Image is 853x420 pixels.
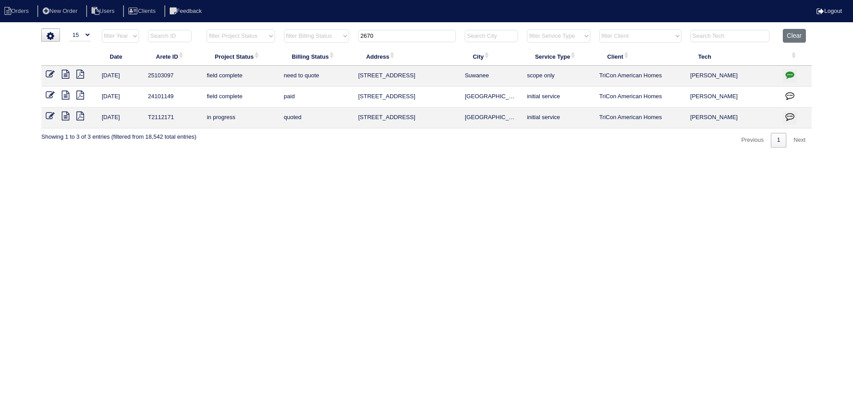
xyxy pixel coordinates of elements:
[787,133,812,148] a: Next
[354,47,460,66] th: Address: activate to sort column ascending
[202,66,279,87] td: field complete
[595,108,686,128] td: TriCon American Homes
[354,108,460,128] td: [STREET_ADDRESS]
[123,8,163,14] a: Clients
[460,108,522,128] td: [GEOGRAPHIC_DATA]
[97,66,143,87] td: [DATE]
[97,87,143,108] td: [DATE]
[595,47,686,66] th: Client: activate to sort column ascending
[148,30,191,42] input: Search ID
[143,108,202,128] td: T2112171
[522,47,594,66] th: Service Type: activate to sort column ascending
[817,8,842,14] a: Logout
[595,87,686,108] td: TriCon American Homes
[41,128,196,141] div: Showing 1 to 3 of 3 entries (filtered from 18,542 total entries)
[86,5,122,17] li: Users
[460,47,522,66] th: City: activate to sort column ascending
[86,8,122,14] a: Users
[202,47,279,66] th: Project Status: activate to sort column ascending
[279,66,354,87] td: need to quote
[97,108,143,128] td: [DATE]
[97,47,143,66] th: Date
[771,133,786,148] a: 1
[279,47,354,66] th: Billing Status: activate to sort column ascending
[164,5,209,17] li: Feedback
[735,133,770,148] a: Previous
[690,30,769,42] input: Search Tech
[778,47,812,66] th: : activate to sort column ascending
[143,87,202,108] td: 24101149
[522,66,594,87] td: scope only
[522,108,594,128] td: initial service
[143,47,202,66] th: Arete ID: activate to sort column ascending
[37,5,84,17] li: New Order
[595,66,686,87] td: TriCon American Homes
[123,5,163,17] li: Clients
[465,30,518,42] input: Search City
[460,66,522,87] td: Suwanee
[686,47,779,66] th: Tech
[686,87,779,108] td: [PERSON_NAME]
[522,87,594,108] td: initial service
[460,87,522,108] td: [GEOGRAPHIC_DATA]
[202,108,279,128] td: in progress
[202,87,279,108] td: field complete
[686,108,779,128] td: [PERSON_NAME]
[143,66,202,87] td: 25103097
[37,8,84,14] a: New Order
[279,108,354,128] td: quoted
[354,87,460,108] td: [STREET_ADDRESS]
[686,66,779,87] td: [PERSON_NAME]
[783,29,805,43] button: Clear
[279,87,354,108] td: paid
[354,66,460,87] td: [STREET_ADDRESS]
[358,30,456,42] input: Search Address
